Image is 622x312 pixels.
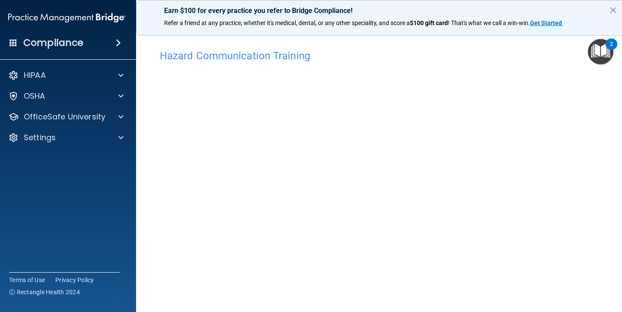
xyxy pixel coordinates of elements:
div: 2 [610,44,613,55]
button: Open Resource Center, 2 new notifications [588,39,613,64]
img: PMB logo [8,9,126,26]
p: Earn $100 for every practice you refer to Bridge Compliance! [164,6,592,15]
button: Close [609,3,617,17]
p: OSHA [24,91,45,101]
a: Privacy Policy [55,276,94,284]
a: Settings [8,132,124,143]
a: OSHA [8,91,124,101]
span: ! That's what we call a win-win. [448,19,530,26]
strong: Get Started [530,19,562,26]
a: Get Started [530,19,563,26]
a: Terms of Use [9,276,45,284]
p: Settings [24,132,56,143]
a: HIPAA [8,70,124,80]
strong: $100 gift card [410,19,448,26]
span: Ⓒ Rectangle Health 2024 [9,288,80,296]
h4: Hazard Communication Training [160,50,600,61]
p: HIPAA [24,70,46,80]
h4: Compliance [23,37,83,49]
a: OfficeSafe University [8,112,124,122]
span: Refer a friend at any practice, whether it's medical, dental, or any other speciality, and score a [164,19,410,26]
p: OfficeSafe University [24,112,105,122]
